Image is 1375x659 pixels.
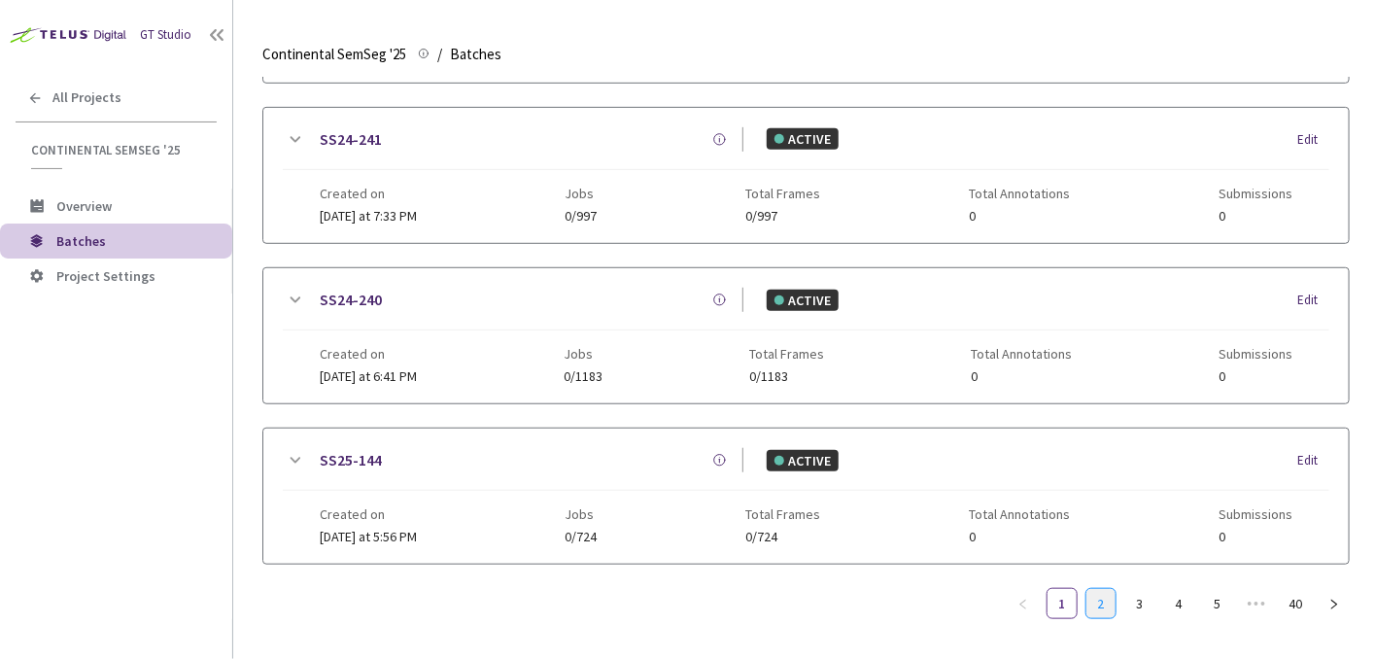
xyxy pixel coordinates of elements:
[1047,588,1078,619] li: 1
[1008,588,1039,619] button: left
[56,232,106,250] span: Batches
[52,89,121,106] span: All Projects
[263,108,1349,243] div: SS24-241ACTIVEEditCreated on[DATE] at 7:33 PMJobs0/997Total Frames0/997Total Annotations0Submissi...
[320,288,382,312] a: SS24-240
[1219,369,1292,384] span: 0
[566,186,598,201] span: Jobs
[1085,588,1117,619] li: 2
[749,369,824,384] span: 0/1183
[320,528,417,545] span: [DATE] at 5:56 PM
[566,530,598,544] span: 0/724
[320,186,417,201] span: Created on
[450,43,501,66] span: Batches
[971,369,1072,384] span: 0
[969,186,1070,201] span: Total Annotations
[1280,588,1311,619] li: 40
[31,142,205,158] span: Continental SemSeg '25
[1203,589,1232,618] a: 5
[767,450,839,471] div: ACTIVE
[767,128,839,150] div: ACTIVE
[767,290,839,311] div: ACTIVE
[320,207,417,225] span: [DATE] at 7:33 PM
[1281,589,1310,618] a: 40
[1164,589,1193,618] a: 4
[320,506,417,522] span: Created on
[320,346,417,362] span: Created on
[1319,588,1350,619] button: right
[564,346,602,362] span: Jobs
[745,186,820,201] span: Total Frames
[1297,451,1329,470] div: Edit
[1219,186,1292,201] span: Submissions
[56,197,112,215] span: Overview
[262,43,406,66] span: Continental SemSeg '25
[1297,291,1329,310] div: Edit
[749,346,824,362] span: Total Frames
[1202,588,1233,619] li: 5
[745,530,820,544] span: 0/724
[971,346,1072,362] span: Total Annotations
[320,448,382,472] a: SS25-144
[1219,209,1292,224] span: 0
[566,506,598,522] span: Jobs
[969,506,1070,522] span: Total Annotations
[320,367,417,385] span: [DATE] at 6:41 PM
[320,127,382,152] a: SS24-241
[56,267,155,285] span: Project Settings
[1219,346,1292,362] span: Submissions
[1124,588,1155,619] li: 3
[1241,588,1272,619] span: •••
[1008,588,1039,619] li: Previous Page
[1125,589,1154,618] a: 3
[564,369,602,384] span: 0/1183
[1017,599,1029,610] span: left
[1328,599,1340,610] span: right
[437,43,442,66] li: /
[745,506,820,522] span: Total Frames
[1219,530,1292,544] span: 0
[566,209,598,224] span: 0/997
[263,429,1349,564] div: SS25-144ACTIVEEditCreated on[DATE] at 5:56 PMJobs0/724Total Frames0/724Total Annotations0Submissi...
[1219,506,1292,522] span: Submissions
[263,268,1349,403] div: SS24-240ACTIVEEditCreated on[DATE] at 6:41 PMJobs0/1183Total Frames0/1183Total Annotations0Submis...
[140,26,191,45] div: GT Studio
[1297,130,1329,150] div: Edit
[969,530,1070,544] span: 0
[1048,589,1077,618] a: 1
[1086,589,1116,618] a: 2
[745,209,820,224] span: 0/997
[969,209,1070,224] span: 0
[1241,588,1272,619] li: Next 5 Pages
[1319,588,1350,619] li: Next Page
[1163,588,1194,619] li: 4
